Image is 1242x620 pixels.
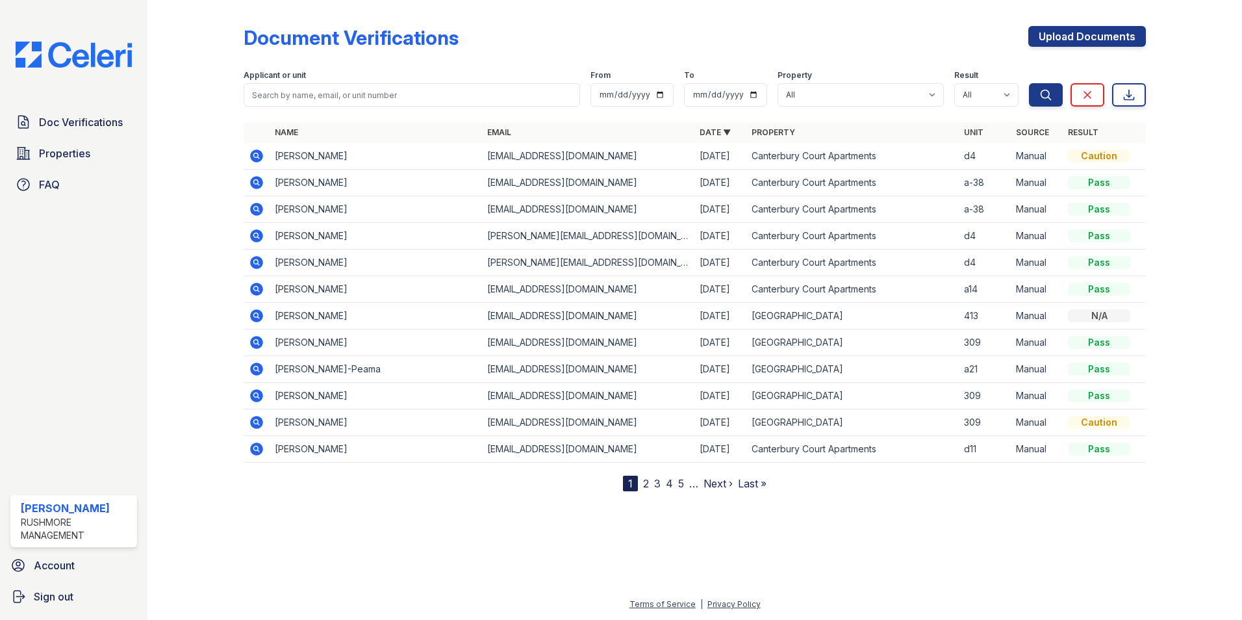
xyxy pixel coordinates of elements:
[487,127,511,137] a: Email
[707,599,761,609] a: Privacy Policy
[244,26,459,49] div: Document Verifications
[482,170,694,196] td: [EMAIL_ADDRESS][DOMAIN_NAME]
[700,599,703,609] div: |
[778,70,812,81] label: Property
[1068,127,1098,137] a: Result
[482,196,694,223] td: [EMAIL_ADDRESS][DOMAIN_NAME]
[959,303,1011,329] td: 413
[270,409,482,436] td: [PERSON_NAME]
[694,223,746,250] td: [DATE]
[1011,276,1063,303] td: Manual
[694,383,746,409] td: [DATE]
[1068,229,1130,242] div: Pass
[21,516,132,542] div: Rushmore Management
[738,477,767,490] a: Last »
[270,329,482,356] td: [PERSON_NAME]
[275,127,298,137] a: Name
[1011,170,1063,196] td: Manual
[954,70,978,81] label: Result
[1068,389,1130,402] div: Pass
[482,409,694,436] td: [EMAIL_ADDRESS][DOMAIN_NAME]
[34,589,73,604] span: Sign out
[959,329,1011,356] td: 309
[643,477,649,490] a: 2
[1068,256,1130,269] div: Pass
[1068,283,1130,296] div: Pass
[959,223,1011,250] td: d4
[482,329,694,356] td: [EMAIL_ADDRESS][DOMAIN_NAME]
[10,140,137,166] a: Properties
[666,477,673,490] a: 4
[5,552,142,578] a: Account
[590,70,611,81] label: From
[270,223,482,250] td: [PERSON_NAME]
[482,143,694,170] td: [EMAIL_ADDRESS][DOMAIN_NAME]
[1011,196,1063,223] td: Manual
[39,114,123,130] span: Doc Verifications
[746,356,959,383] td: [GEOGRAPHIC_DATA]
[694,276,746,303] td: [DATE]
[39,177,60,192] span: FAQ
[684,70,694,81] label: To
[959,276,1011,303] td: a14
[964,127,983,137] a: Unit
[1011,143,1063,170] td: Manual
[270,170,482,196] td: [PERSON_NAME]
[1068,363,1130,376] div: Pass
[270,303,482,329] td: [PERSON_NAME]
[482,223,694,250] td: [PERSON_NAME][EMAIL_ADDRESS][DOMAIN_NAME]
[1068,149,1130,162] div: Caution
[5,42,142,68] img: CE_Logo_Blue-a8612792a0a2168367f1c8372b55b34899dd931a85d93a1a3d3e32e68fde9ad4.png
[746,329,959,356] td: [GEOGRAPHIC_DATA]
[1011,436,1063,463] td: Manual
[959,250,1011,276] td: d4
[959,196,1011,223] td: a-38
[623,476,638,491] div: 1
[746,143,959,170] td: Canterbury Court Apartments
[1011,383,1063,409] td: Manual
[1068,336,1130,349] div: Pass
[1068,203,1130,216] div: Pass
[244,70,306,81] label: Applicant or unit
[1011,250,1063,276] td: Manual
[1068,443,1130,456] div: Pass
[746,276,959,303] td: Canterbury Court Apartments
[482,276,694,303] td: [EMAIL_ADDRESS][DOMAIN_NAME]
[959,436,1011,463] td: d11
[1068,309,1130,322] div: N/A
[629,599,696,609] a: Terms of Service
[694,250,746,276] td: [DATE]
[270,436,482,463] td: [PERSON_NAME]
[244,83,580,107] input: Search by name, email, or unit number
[10,172,137,198] a: FAQ
[1068,176,1130,189] div: Pass
[1011,223,1063,250] td: Manual
[10,109,137,135] a: Doc Verifications
[270,276,482,303] td: [PERSON_NAME]
[694,196,746,223] td: [DATE]
[746,303,959,329] td: [GEOGRAPHIC_DATA]
[959,383,1011,409] td: 309
[752,127,795,137] a: Property
[482,356,694,383] td: [EMAIL_ADDRESS][DOMAIN_NAME]
[654,477,661,490] a: 3
[694,170,746,196] td: [DATE]
[1011,329,1063,356] td: Manual
[746,409,959,436] td: [GEOGRAPHIC_DATA]
[482,383,694,409] td: [EMAIL_ADDRESS][DOMAIN_NAME]
[270,383,482,409] td: [PERSON_NAME]
[1011,409,1063,436] td: Manual
[270,143,482,170] td: [PERSON_NAME]
[34,558,75,573] span: Account
[482,436,694,463] td: [EMAIL_ADDRESS][DOMAIN_NAME]
[1011,303,1063,329] td: Manual
[1011,356,1063,383] td: Manual
[482,250,694,276] td: [PERSON_NAME][EMAIL_ADDRESS][DOMAIN_NAME]
[746,436,959,463] td: Canterbury Court Apartments
[21,500,132,516] div: [PERSON_NAME]
[746,223,959,250] td: Canterbury Court Apartments
[39,146,90,161] span: Properties
[482,303,694,329] td: [EMAIL_ADDRESS][DOMAIN_NAME]
[1028,26,1146,47] a: Upload Documents
[694,356,746,383] td: [DATE]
